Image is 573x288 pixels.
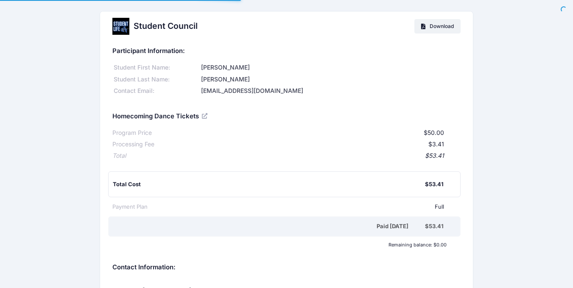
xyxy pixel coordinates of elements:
[154,140,444,149] div: $3.41
[112,87,199,95] div: Contact Email:
[425,222,444,231] div: $53.41
[112,63,199,72] div: Student First Name:
[199,75,460,84] div: [PERSON_NAME]
[112,113,209,120] h5: Homecoming Dance Tickets
[112,140,154,149] div: Processing Fee
[112,75,199,84] div: Student Last Name:
[134,21,198,31] h2: Student Council
[148,203,444,211] div: Full
[112,264,461,271] h5: Contact Information:
[430,23,454,29] span: Download
[202,112,209,120] a: View Registration Details
[113,180,425,189] div: Total Cost
[199,63,460,72] div: [PERSON_NAME]
[108,242,451,247] div: Remaining balance: $0.00
[112,129,152,137] div: Program Price
[112,48,461,55] h5: Participant Information:
[199,87,460,95] div: [EMAIL_ADDRESS][DOMAIN_NAME]
[114,222,425,231] div: Paid [DATE]
[126,151,444,160] div: $53.41
[424,129,444,136] span: $50.00
[425,180,444,189] div: $53.41
[112,151,126,160] div: Total
[414,19,461,34] a: Download
[112,203,148,211] div: Payment Plan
